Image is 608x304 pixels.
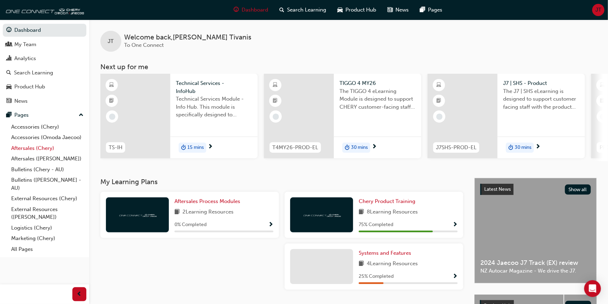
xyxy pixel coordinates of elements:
a: My Team [3,38,86,51]
div: News [14,97,28,105]
div: Open Intercom Messenger [584,280,601,297]
span: 0 % Completed [174,221,207,229]
a: Latest NewsShow all2024 Jaecoo J7 Track (EX) reviewNZ Autocar Magazine - We drive the J7. [474,178,597,283]
span: JT [595,6,601,14]
span: 30 mins [515,144,531,152]
span: TS-IH [109,144,122,152]
button: Show Progress [452,220,458,229]
span: learningResourceType_ELEARNING-icon [437,81,442,90]
span: 15 mins [187,144,204,152]
img: oneconnect [3,3,84,17]
span: learningRecordVerb_NONE-icon [273,114,279,120]
h3: My Learning Plans [100,178,463,186]
a: Chery Product Training [359,197,418,205]
span: 8 Learning Resources [367,208,418,217]
span: J7 | SHS - Product [503,79,579,87]
span: book-icon [359,208,364,217]
span: 2024 Jaecoo J7 Track (EX) review [480,259,591,267]
span: Show Progress [452,274,458,280]
a: Product Hub [3,80,86,93]
span: Aftersales Process Modules [174,198,240,204]
div: My Team [14,41,36,49]
span: learningResourceType_ELEARNING-icon [273,81,278,90]
span: next-icon [208,144,213,150]
div: Pages [14,111,29,119]
span: duration-icon [181,143,186,152]
a: Aftersales Process Modules [174,197,243,205]
a: Accessories (Omoda Jaecoo) [8,132,86,143]
span: search-icon [280,6,285,14]
button: JT [592,4,605,16]
button: DashboardMy TeamAnalyticsSearch LearningProduct HubNews [3,22,86,109]
a: Aftersales (Chery) [8,143,86,154]
a: Bulletins ([PERSON_NAME] - AU) [8,175,86,193]
a: Analytics [3,52,86,65]
span: people-icon [6,42,12,48]
img: oneconnect [118,211,157,218]
span: Latest News [484,186,511,192]
span: car-icon [338,6,343,14]
span: Search Learning [287,6,327,14]
span: book-icon [359,260,364,268]
div: Product Hub [14,83,45,91]
span: 30 mins [351,144,368,152]
span: The TIGGO 4 eLearning Module is designed to support CHERY customer-facing staff with the product ... [339,87,416,111]
span: Pages [428,6,443,14]
a: All Pages [8,244,86,255]
span: News [396,6,409,14]
span: T4MY26-PROD-EL [272,144,318,152]
span: news-icon [6,98,12,104]
span: booktick-icon [109,96,114,106]
span: JT [108,37,114,45]
span: Systems and Features [359,250,411,256]
a: Marketing (Chery) [8,233,86,244]
a: Bulletins (Chery - AU) [8,164,86,175]
button: Pages [3,109,86,122]
span: news-icon [388,6,393,14]
span: chart-icon [6,56,12,62]
span: duration-icon [345,143,350,152]
a: TS-IHTechnical Services - InfoHubTechnical Services Module - Info Hub. This module is specificall... [100,74,258,158]
span: J7SHS-PROD-EL [436,144,477,152]
span: Product Hub [346,6,377,14]
span: To One Connect [124,42,164,48]
span: book-icon [174,208,180,217]
img: oneconnect [302,211,341,218]
a: J7SHS-PROD-ELJ7 | SHS - ProductThe J7 | SHS eLearning is designed to support customer facing staf... [428,74,585,158]
span: Technical Services Module - Info Hub. This module is specifically designed to address the require... [176,95,252,119]
a: External Resources (Chery) [8,193,86,204]
span: learningRecordVerb_NONE-icon [436,114,443,120]
a: Logistics (Chery) [8,223,86,233]
span: The J7 | SHS eLearning is designed to support customer facing staff with the product and sales in... [503,87,579,111]
span: Show Progress [268,222,273,228]
h3: Next up for me [89,63,608,71]
span: 2 Learning Resources [183,208,234,217]
span: NZ Autocar Magazine - We drive the J7. [480,267,591,275]
a: Aftersales ([PERSON_NAME]) [8,153,86,164]
a: guage-iconDashboard [228,3,274,17]
span: Chery Product Training [359,198,415,204]
a: News [3,95,86,108]
div: Analytics [14,55,36,63]
a: news-iconNews [382,3,415,17]
a: T4MY26-PROD-ELTIGGO 4 MY26The TIGGO 4 eLearning Module is designed to support CHERY customer-faci... [264,74,421,158]
span: learningResourceType_ELEARNING-icon [109,81,114,90]
span: learningRecordVerb_NONE-icon [109,114,115,120]
span: TIGGO 4 MY26 [339,79,416,87]
span: pages-icon [6,112,12,118]
span: learningResourceType_ELEARNING-icon [600,81,605,90]
span: guage-icon [234,6,239,14]
a: Systems and Features [359,249,414,257]
span: Welcome back , [PERSON_NAME] Tivanis [124,34,251,42]
button: Show Progress [268,220,273,229]
span: 25 % Completed [359,273,394,281]
a: Search Learning [3,66,86,79]
span: Technical Services - InfoHub [176,79,252,95]
span: booktick-icon [437,96,442,106]
a: External Resources ([PERSON_NAME]) [8,204,86,223]
button: Show Progress [452,272,458,281]
span: booktick-icon [600,96,605,106]
a: Dashboard [3,24,86,37]
span: Dashboard [242,6,269,14]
